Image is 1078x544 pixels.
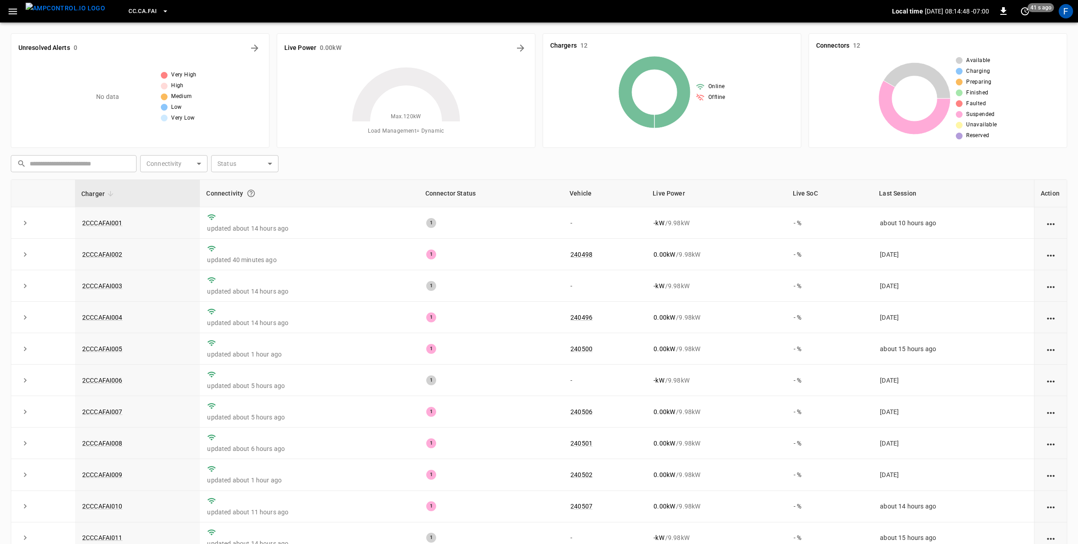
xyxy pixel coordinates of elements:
td: - % [786,459,873,490]
button: expand row [18,248,32,261]
h6: 0.00 kW [320,43,341,53]
span: Low [171,103,181,112]
span: Load Management = Dynamic [368,127,444,136]
span: Faulted [966,99,986,108]
div: / 9.98 kW [654,533,779,542]
p: 0.00 kW [654,250,675,259]
div: / 9.98 kW [654,439,779,448]
td: - [563,365,646,396]
button: set refresh interval [1018,4,1032,18]
a: 240502 [570,471,592,478]
div: action cell options [1045,439,1056,448]
div: / 9.98 kW [654,407,779,416]
div: / 9.98 kW [654,218,779,227]
h6: 12 [853,41,860,51]
button: All Alerts [247,41,262,55]
div: / 9.98 kW [654,281,779,290]
div: 1 [426,281,436,291]
span: Finished [966,89,988,98]
a: 240498 [570,251,592,258]
div: 1 [426,218,436,228]
button: expand row [18,405,32,419]
p: 0.00 kW [654,344,675,353]
div: / 9.98 kW [654,344,779,353]
div: / 9.98 kW [654,250,779,259]
a: 2CCCAFAI009 [82,471,123,478]
a: 2CCCAFAI010 [82,503,123,510]
td: [DATE] [873,428,1034,459]
td: - [563,207,646,239]
div: Connectivity [206,185,412,201]
div: action cell options [1045,533,1056,542]
a: 2CCCAFAI001 [82,219,123,227]
td: - [563,270,646,302]
p: - kW [654,533,664,542]
h6: 12 [580,41,588,51]
span: Offline [708,93,725,102]
td: - % [786,207,873,239]
h6: Connectors [816,41,849,51]
span: Unavailable [966,120,997,129]
h6: Unresolved Alerts [18,43,70,53]
div: 1 [426,375,436,385]
a: 2CCCAFAI008 [82,440,123,447]
div: action cell options [1045,407,1056,416]
td: - % [786,270,873,302]
span: 41 s ago [1028,3,1054,12]
div: action cell options [1045,281,1056,290]
p: updated about 14 hours ago [207,224,411,233]
div: action cell options [1045,502,1056,511]
a: 2CCCAFAI006 [82,377,123,384]
p: - kW [654,218,664,227]
span: Available [966,56,990,65]
td: [DATE] [873,365,1034,396]
td: [DATE] [873,302,1034,333]
h6: 0 [74,43,77,53]
p: 0.00 kW [654,313,675,322]
button: expand row [18,342,32,356]
button: expand row [18,311,32,324]
div: / 9.98 kW [654,502,779,511]
div: action cell options [1045,313,1056,322]
div: action cell options [1045,470,1056,479]
div: 1 [426,250,436,259]
p: No data [96,92,119,102]
p: updated about 5 hours ago [207,413,411,422]
td: - % [786,333,873,365]
p: updated about 6 hours ago [207,444,411,453]
span: Online [708,82,725,91]
button: expand row [18,374,32,387]
p: [DATE] 08:14:48 -07:00 [925,7,989,16]
td: [DATE] [873,396,1034,428]
td: - % [786,302,873,333]
button: expand row [18,437,32,450]
p: updated about 5 hours ago [207,381,411,390]
button: Connection between the charger and our software. [243,185,259,201]
p: Local time [892,7,923,16]
th: Live Power [646,180,786,207]
span: Charging [966,67,990,76]
a: 2CCCAFAI007 [82,408,123,415]
div: action cell options [1045,250,1056,259]
td: - % [786,396,873,428]
p: - kW [654,376,664,385]
span: Preparing [966,78,992,87]
p: updated about 14 hours ago [207,318,411,327]
h6: Live Power [284,43,316,53]
a: 240496 [570,314,592,321]
div: / 9.98 kW [654,470,779,479]
td: about 10 hours ago [873,207,1034,239]
a: 240506 [570,408,592,415]
td: - % [786,239,873,270]
button: expand row [18,468,32,482]
span: Reserved [966,131,989,140]
span: Very High [171,71,197,80]
span: High [171,81,184,90]
a: 240500 [570,345,592,352]
p: 0.00 kW [654,502,675,511]
th: Connector Status [419,180,563,207]
button: Energy Overview [513,41,528,55]
td: - % [786,365,873,396]
p: updated about 14 hours ago [207,287,411,296]
td: - % [786,491,873,522]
